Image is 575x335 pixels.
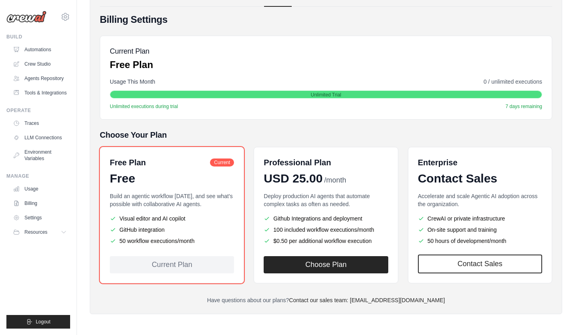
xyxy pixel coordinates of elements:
[6,173,70,179] div: Manage
[110,215,234,223] li: Visual editor and AI copilot
[24,229,47,235] span: Resources
[418,171,542,186] div: Contact Sales
[264,256,388,273] button: Choose Plan
[10,86,70,99] a: Tools & Integrations
[110,171,234,186] div: Free
[6,315,70,329] button: Logout
[418,255,542,273] a: Contact Sales
[264,226,388,234] li: 100 included workflow executions/month
[264,215,388,223] li: Github Integrations and deployment
[264,237,388,245] li: $0.50 per additional workflow execution
[484,78,542,86] span: 0 / unlimited executions
[6,34,70,40] div: Build
[10,197,70,210] a: Billing
[110,256,234,273] div: Current Plan
[10,226,70,239] button: Resources
[6,11,46,23] img: Logo
[110,157,146,168] h6: Free Plan
[418,157,542,168] h6: Enterprise
[324,175,346,186] span: /month
[110,46,153,57] h5: Current Plan
[10,72,70,85] a: Agents Repository
[418,226,542,234] li: On-site support and training
[10,117,70,130] a: Traces
[110,78,155,86] span: Usage This Month
[210,158,234,166] span: Current
[10,131,70,144] a: LLM Connections
[100,13,552,26] h4: Billing Settings
[10,146,70,165] a: Environment Variables
[110,58,153,71] p: Free Plan
[10,183,70,195] a: Usage
[418,237,542,245] li: 50 hours of development/month
[10,43,70,56] a: Automations
[100,129,552,140] h5: Choose Your Plan
[110,103,178,110] span: Unlimited executions during trial
[36,319,50,325] span: Logout
[10,58,70,70] a: Crew Studio
[6,107,70,114] div: Operate
[264,157,331,168] h6: Professional Plan
[418,192,542,208] p: Accelerate and scale Agentic AI adoption across the organization.
[100,296,552,304] p: Have questions about our plans?
[110,192,234,208] p: Build an agentic workflow [DATE], and see what's possible with collaborative AI agents.
[110,237,234,245] li: 50 workflow executions/month
[289,297,445,303] a: Contact our sales team: [EMAIL_ADDRESS][DOMAIN_NAME]
[311,92,341,98] span: Unlimited Trial
[110,226,234,234] li: GitHub integration
[264,192,388,208] p: Deploy production AI agents that automate complex tasks as often as needed.
[264,171,323,186] span: USD 25.00
[418,215,542,223] li: CrewAI or private infrastructure
[10,211,70,224] a: Settings
[506,103,542,110] span: 7 days remaining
